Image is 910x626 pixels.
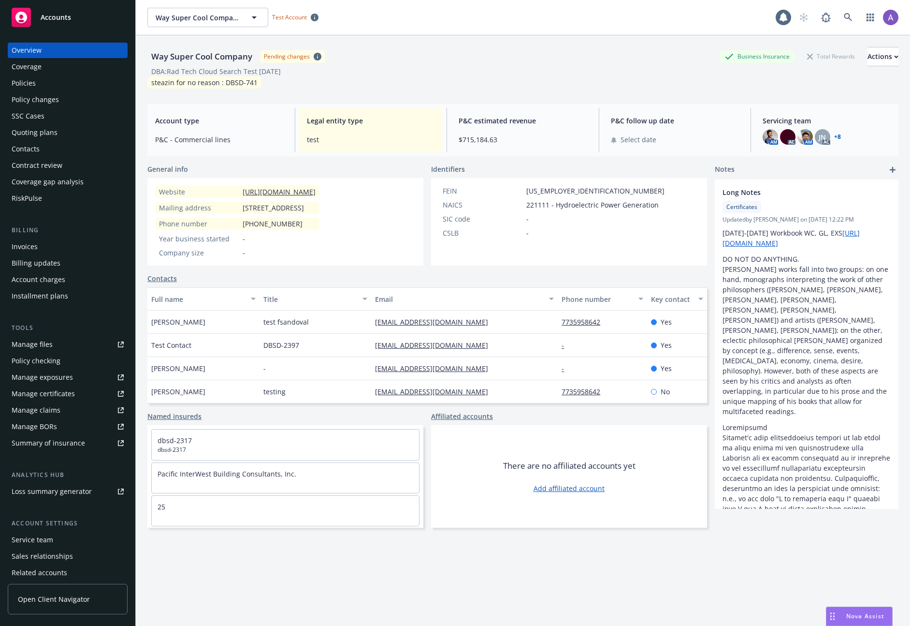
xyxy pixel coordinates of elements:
img: photo [780,129,795,145]
div: Total Rewards [802,50,860,62]
a: Pacific InterWest Building Consultants, Inc. [158,469,296,478]
div: Full name [151,294,245,304]
div: Tools [8,323,128,333]
div: Business Insurance [720,50,794,62]
div: Email [375,294,543,304]
a: Start snowing [794,8,813,27]
div: Summary of insurance [12,435,85,451]
div: Overview [12,43,42,58]
div: NAICS [443,200,522,210]
a: Contacts [8,141,128,157]
span: Yes [661,340,672,350]
span: [PERSON_NAME] [151,317,205,327]
div: Title [263,294,357,304]
div: steazin for no reason : DBSD-741 [147,76,261,89]
span: Way Super Cool Company [156,13,239,23]
span: Yes [661,317,672,327]
span: There are no affiliated accounts yet [503,460,636,472]
button: Actions [867,47,898,66]
div: Policies [12,75,36,91]
div: Policy checking [12,353,60,369]
a: add [887,164,898,176]
a: Policy changes [8,92,128,107]
span: Accounts [41,14,71,21]
span: [PERSON_NAME] [151,387,205,397]
a: Loss summary generator [8,484,128,499]
span: P&C estimated revenue [459,116,587,126]
a: Manage certificates [8,386,128,402]
div: Manage exposures [12,370,73,385]
button: Way Super Cool Company [147,8,268,27]
a: Manage exposures [8,370,128,385]
div: Account settings [8,519,128,528]
span: - [263,363,266,373]
a: Account charges [8,272,128,287]
a: [EMAIL_ADDRESS][DOMAIN_NAME] [375,317,496,327]
span: Nova Assist [846,612,884,620]
a: [EMAIL_ADDRESS][DOMAIN_NAME] [375,341,496,350]
span: Legal entity type [307,116,435,126]
a: Report a Bug [816,8,836,27]
a: Policies [8,75,128,91]
div: Coverage gap analysis [12,174,84,190]
div: Year business started [159,234,239,244]
a: Manage files [8,337,128,352]
a: Switch app [861,8,880,27]
span: Identifiers [431,164,465,174]
a: SSC Cases [8,108,128,124]
span: - [243,248,245,258]
div: Company size [159,248,239,258]
a: Quoting plans [8,125,128,140]
div: Contract review [12,158,62,173]
div: FEIN [443,186,522,196]
span: General info [147,164,188,174]
div: Invoices [12,239,38,254]
div: Related accounts [12,565,67,581]
a: Service team [8,532,128,548]
span: 221111 - Hydroelectric Power Generation [526,200,659,210]
span: Select date [621,134,656,145]
a: Summary of insurance [8,435,128,451]
a: Coverage [8,59,128,75]
div: Contacts [12,141,40,157]
span: test [307,134,435,145]
div: Manage certificates [12,386,75,402]
div: Loss summary generator [12,484,92,499]
span: $715,184.63 [459,134,587,145]
span: P&C follow up date [611,116,739,126]
div: RiskPulse [12,191,42,206]
div: SSC Cases [12,108,44,124]
button: Key contact [647,287,707,311]
span: - [526,228,529,238]
div: Coverage [12,59,42,75]
span: test fsandoval [263,317,309,327]
a: Accounts [8,4,128,31]
span: JN [819,132,826,142]
span: [STREET_ADDRESS] [243,203,304,213]
div: Pending changes [264,52,310,60]
span: [US_EMPLOYER_IDENTIFICATION_NUMBER] [526,186,664,196]
a: [URL][DOMAIN_NAME] [243,187,316,196]
a: Manage claims [8,402,128,418]
div: Installment plans [12,288,68,304]
a: [EMAIL_ADDRESS][DOMAIN_NAME] [375,364,496,373]
button: Title [260,287,372,311]
div: Manage files [12,337,53,352]
img: photo [763,129,778,145]
a: Coverage gap analysis [8,174,128,190]
p: [DATE]-[DATE] Workbook WC, GL, EXS [722,228,891,248]
div: Way Super Cool Company [147,50,256,63]
span: Certificates [726,203,757,211]
div: Billing [8,225,128,235]
span: Yes [661,363,672,373]
a: Sales relationships [8,549,128,564]
span: Open Client Navigator [18,594,90,604]
a: Policy checking [8,353,128,369]
span: Long Notes [722,187,866,197]
span: dbsd-2317 [158,446,413,454]
span: Account type [155,116,283,126]
span: P&C - Commercial lines [155,134,283,145]
button: Nova Assist [826,607,893,626]
div: Manage BORs [12,419,57,434]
